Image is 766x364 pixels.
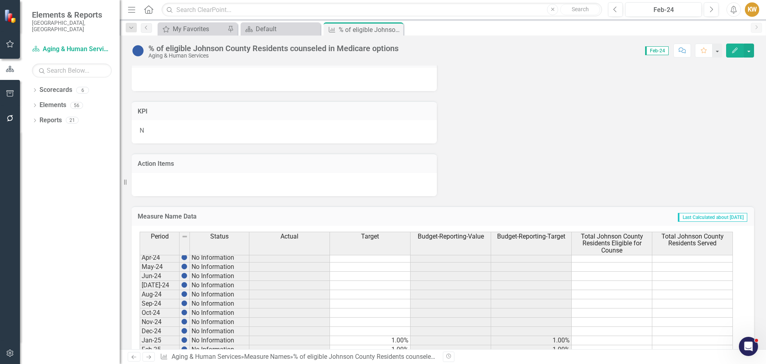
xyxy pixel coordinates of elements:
[243,24,318,34] a: Default
[181,291,188,297] img: BgCOk07PiH71IgAAAABJRU5ErkJggg==
[330,345,411,354] td: 1.00%
[148,44,399,53] div: % of eligible Johnson County Residents counseled in Medicare options
[39,86,72,95] a: Scorecards
[138,213,417,220] h3: Measure Name Data
[739,337,758,356] iframe: Intercom live chat
[645,46,669,55] span: Feb-24
[330,336,411,345] td: 1.00%
[190,336,249,345] td: No Information
[181,263,188,270] img: BgCOk07PiH71IgAAAABJRU5ErkJggg==
[140,308,180,318] td: Oct-24
[361,233,379,240] span: Target
[190,327,249,336] td: No Information
[138,108,431,115] h3: KPI
[76,87,89,93] div: 6
[32,20,112,33] small: [GEOGRAPHIC_DATA], [GEOGRAPHIC_DATA]
[190,318,249,327] td: No Information
[181,300,188,306] img: BgCOk07PiH71IgAAAABJRU5ErkJggg==
[190,253,249,263] td: No Information
[181,282,188,288] img: BgCOk07PiH71IgAAAABJRU5ErkJggg==
[190,345,249,354] td: No Information
[256,24,318,34] div: Default
[190,308,249,318] td: No Information
[181,328,188,334] img: BgCOk07PiH71IgAAAABJRU5ErkJggg==
[32,45,112,54] a: Aging & Human Services
[138,160,431,167] h3: Action Items
[181,309,188,316] img: BgCOk07PiH71IgAAAABJRU5ErkJggg==
[181,337,188,343] img: BgCOk07PiH71IgAAAABJRU5ErkJggg==
[32,64,112,78] input: Search Below...
[339,25,401,35] div: % of eligible Johnson County Residents counseled in Medicare options
[151,233,169,240] span: Period
[181,318,188,325] img: BgCOk07PiH71IgAAAABJRU5ErkJggg==
[140,299,180,308] td: Sep-24
[140,345,180,354] td: Feb-25
[280,233,298,240] span: Actual
[32,10,112,20] span: Elements & Reports
[140,290,180,299] td: Aug-24
[628,5,699,15] div: Feb-24
[190,290,249,299] td: No Information
[210,233,229,240] span: Status
[190,263,249,272] td: No Information
[140,272,180,281] td: Jun-24
[140,263,180,272] td: May-24
[654,233,731,247] span: Total Johnson County Residents Served
[140,253,180,263] td: Apr-24
[162,3,602,17] input: Search ClearPoint...
[293,353,492,360] div: % of eligible Johnson County Residents counseled in Medicare options
[66,117,79,124] div: 21
[190,299,249,308] td: No Information
[140,336,180,345] td: Jan-25
[148,53,399,59] div: Aging & Human Services
[140,327,180,336] td: Dec-24
[625,2,702,17] button: Feb-24
[497,233,565,240] span: Budget-Reporting-Target
[39,101,66,110] a: Elements
[70,102,83,109] div: 56
[140,318,180,327] td: Nov-24
[181,346,188,352] img: BgCOk07PiH71IgAAAABJRU5ErkJggg==
[190,281,249,290] td: No Information
[190,272,249,281] td: No Information
[573,233,650,254] span: Total Johnson County Residents Eligible for Counse
[182,233,188,240] img: 8DAGhfEEPCf229AAAAAElFTkSuQmCC
[181,254,188,261] img: BgCOk07PiH71IgAAAABJRU5ErkJggg==
[4,9,18,23] img: ClearPoint Strategy
[173,24,225,34] div: My Favorites
[172,353,241,360] a: Aging & Human Services
[140,281,180,290] td: [DATE]-24
[132,44,144,57] img: No Information
[678,213,747,222] span: Last Calculated about [DATE]
[160,24,225,34] a: My Favorites
[181,273,188,279] img: BgCOk07PiH71IgAAAABJRU5ErkJggg==
[491,345,572,354] td: 1.00%
[745,2,759,17] button: KW
[140,127,144,134] span: N
[560,4,600,15] button: Search
[491,336,572,345] td: 1.00%
[160,352,437,362] div: » »
[39,116,62,125] a: Reports
[572,6,589,12] span: Search
[418,233,484,240] span: Budget-Reporting-Value
[244,353,290,360] a: Measure Names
